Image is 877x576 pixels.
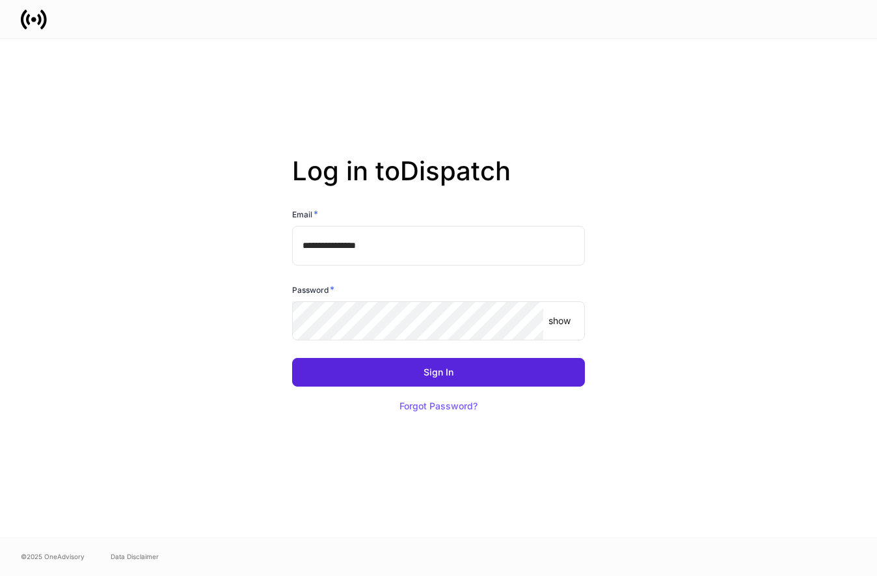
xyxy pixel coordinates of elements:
button: Sign In [292,358,585,387]
h2: Log in to Dispatch [292,156,585,208]
p: show [548,314,571,327]
a: Data Disclaimer [111,551,159,562]
div: Sign In [424,368,453,377]
div: Forgot Password? [399,402,478,411]
h6: Password [292,283,334,296]
h6: Email [292,208,318,221]
span: © 2025 OneAdvisory [21,551,85,562]
button: Forgot Password? [383,392,494,420]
